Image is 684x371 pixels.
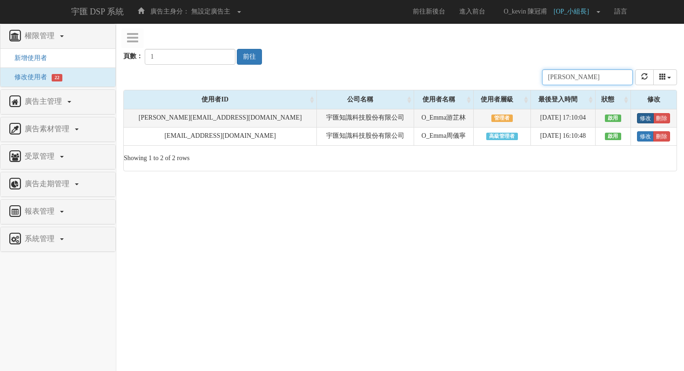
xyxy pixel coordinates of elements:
span: 廣告主身分： [150,8,189,15]
div: 使用者ID [124,90,316,109]
a: 廣告素材管理 [7,122,108,137]
td: [DATE] 17:10:04 [530,109,595,128]
span: O_kevin 陳冠甫 [499,8,552,15]
td: [DATE] 16:10:48 [530,128,595,146]
a: 廣告走期管理 [7,177,108,192]
a: 報表管理 [7,204,108,219]
td: 宇匯知識科技股份有限公司 [317,128,414,146]
span: 高級管理者 [486,133,518,140]
span: 廣告素材管理 [22,125,74,133]
span: 廣告主管理 [22,97,67,105]
span: 啟用 [605,133,621,140]
span: 權限管理 [22,32,59,40]
span: 22 [52,74,62,81]
a: 系統管理 [7,232,108,247]
button: columns [653,69,677,85]
td: O_Emma周儀寧 [414,128,473,146]
a: 受眾管理 [7,149,108,164]
button: refresh [635,69,654,85]
span: 無設定廣告主 [191,8,230,15]
td: [PERSON_NAME][EMAIL_ADDRESS][DOMAIN_NAME] [124,109,317,128]
a: 新增使用者 [7,54,47,61]
td: [EMAIL_ADDRESS][DOMAIN_NAME] [124,128,317,146]
td: 宇匯知識科技股份有限公司 [317,109,414,128]
label: 頁數： [123,52,143,61]
a: 廣告主管理 [7,94,108,109]
div: Columns [653,69,677,85]
span: [OP_小組長] [554,8,594,15]
div: 公司名稱 [317,90,414,109]
span: 管理者 [491,115,513,122]
td: O_Emma游芷林 [414,109,473,128]
span: 系統管理 [22,235,59,243]
div: 狀態 [596,90,630,109]
span: 廣告走期管理 [22,180,74,188]
div: 使用者層級 [474,90,530,109]
a: 修改使用者 [7,74,47,81]
div: 修改 [631,90,677,109]
div: 使用者名稱 [414,90,473,109]
a: 修改 [637,131,654,142]
a: 修改 [637,113,654,123]
span: 報表管理 [22,207,59,215]
button: 前往 [237,49,262,65]
div: 最後登入時間 [531,90,595,109]
a: 刪除 [653,113,670,123]
a: 刪除 [653,131,670,142]
span: 受眾管理 [22,152,59,160]
input: Search [542,69,633,85]
span: Showing 1 to 2 of 2 rows [124,155,190,162]
a: 權限管理 [7,29,108,44]
span: 啟用 [605,115,621,122]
